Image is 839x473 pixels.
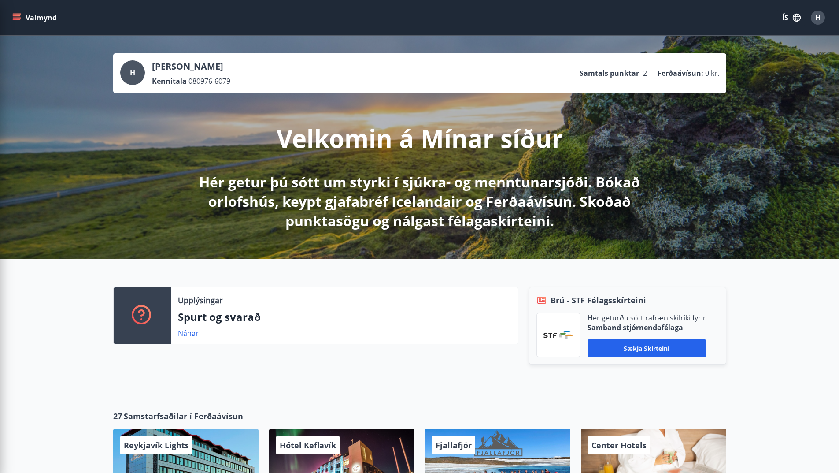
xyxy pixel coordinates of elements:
[11,10,60,26] button: menu
[436,440,472,451] span: Fjallafjör
[588,313,706,323] p: Hér geturðu sótt rafræn skilríki fyrir
[815,13,821,22] span: H
[807,7,828,28] button: H
[152,76,187,86] p: Kennitala
[124,410,243,422] span: Samstarfsaðilar í Ferðaávísun
[178,328,199,338] a: Nánar
[658,68,703,78] p: Ferðaávísun :
[588,323,706,332] p: Samband stjórnendafélaga
[124,440,189,451] span: Reykjavík Lights
[152,60,230,73] p: [PERSON_NAME]
[641,68,647,78] span: -2
[777,10,806,26] button: ÍS
[113,410,122,422] span: 27
[187,172,652,231] p: Hér getur þú sótt um styrki í sjúkra- og menntunarsjóði. Bókað orlofshús, keypt gjafabréf Iceland...
[178,309,511,324] p: Spurt og svarað
[588,339,706,357] button: Sækja skírteini
[543,331,573,339] img: vjCaq2fThgY3EUYqSgpjEiBg6WP39ov69hlhuPVN.png
[551,294,646,306] span: Brú - STF Félagsskírteini
[591,440,647,451] span: Center Hotels
[178,294,222,306] p: Upplýsingar
[705,68,719,78] span: 0 kr.
[280,440,336,451] span: Hótel Keflavík
[130,68,135,78] span: H
[277,121,563,155] p: Velkomin á Mínar síður
[188,76,230,86] span: 080976-6079
[580,68,639,78] p: Samtals punktar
